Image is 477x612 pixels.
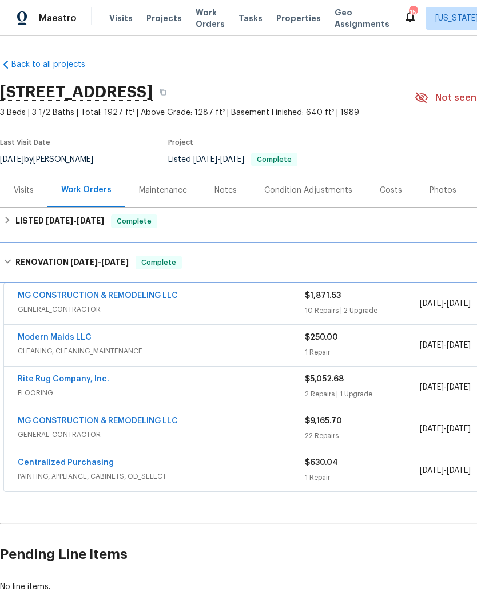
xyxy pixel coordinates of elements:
[335,7,389,30] span: Geo Assignments
[146,13,182,24] span: Projects
[420,341,444,349] span: [DATE]
[305,417,342,425] span: $9,165.70
[305,292,341,300] span: $1,871.53
[214,185,237,196] div: Notes
[18,417,178,425] a: MG CONSTRUCTION & REMODELING LLC
[112,216,156,227] span: Complete
[420,465,471,476] span: -
[18,345,305,357] span: CLEANING, CLEANING_MAINTENANCE
[196,7,225,30] span: Work Orders
[70,258,129,266] span: -
[220,156,244,164] span: [DATE]
[305,375,344,383] span: $5,052.68
[168,139,193,146] span: Project
[18,333,92,341] a: Modern Maids LLC
[447,425,471,433] span: [DATE]
[420,381,471,393] span: -
[264,185,352,196] div: Condition Adjustments
[305,472,420,483] div: 1 Repair
[305,333,338,341] span: $250.00
[15,214,104,228] h6: LISTED
[276,13,321,24] span: Properties
[18,375,109,383] a: Rite Rug Company, Inc.
[46,217,73,225] span: [DATE]
[15,256,129,269] h6: RENOVATION
[18,459,114,467] a: Centralized Purchasing
[420,383,444,391] span: [DATE]
[14,185,34,196] div: Visits
[193,156,217,164] span: [DATE]
[238,14,263,22] span: Tasks
[153,82,173,102] button: Copy Address
[109,13,133,24] span: Visits
[430,185,456,196] div: Photos
[18,304,305,315] span: GENERAL_CONTRACTOR
[18,429,305,440] span: GENERAL_CONTRACTOR
[447,383,471,391] span: [DATE]
[420,423,471,435] span: -
[252,156,296,163] span: Complete
[70,258,98,266] span: [DATE]
[305,430,420,442] div: 22 Repairs
[420,298,471,309] span: -
[420,467,444,475] span: [DATE]
[168,156,297,164] span: Listed
[447,467,471,475] span: [DATE]
[46,217,104,225] span: -
[380,185,402,196] div: Costs
[447,300,471,308] span: [DATE]
[305,459,338,467] span: $630.04
[305,388,420,400] div: 2 Repairs | 1 Upgrade
[305,347,420,358] div: 1 Repair
[420,425,444,433] span: [DATE]
[139,185,187,196] div: Maintenance
[447,341,471,349] span: [DATE]
[18,387,305,399] span: FLOORING
[61,184,112,196] div: Work Orders
[101,258,129,266] span: [DATE]
[420,340,471,351] span: -
[409,7,417,18] div: 15
[18,292,178,300] a: MG CONSTRUCTION & REMODELING LLC
[18,471,305,482] span: PAINTING, APPLIANCE, CABINETS, OD_SELECT
[193,156,244,164] span: -
[305,305,420,316] div: 10 Repairs | 2 Upgrade
[39,13,77,24] span: Maestro
[137,257,181,268] span: Complete
[77,217,104,225] span: [DATE]
[420,300,444,308] span: [DATE]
